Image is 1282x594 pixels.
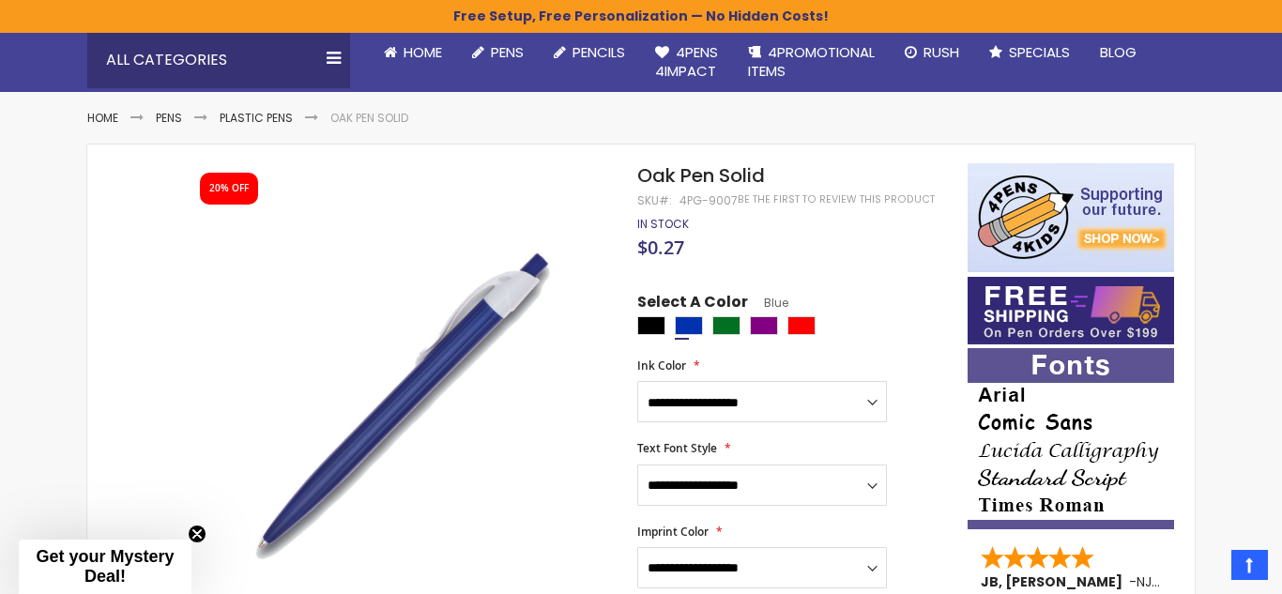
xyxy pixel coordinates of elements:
[968,163,1174,272] img: 4pens 4 kids
[637,192,672,208] strong: SKU
[655,42,718,81] span: 4Pens 4impact
[968,277,1174,344] img: Free shipping on orders over $199
[637,216,689,232] span: In stock
[1127,543,1282,594] iframe: Google Customer Reviews
[981,572,1129,591] span: JB, [PERSON_NAME]
[750,316,778,335] div: Purple
[748,295,788,311] span: Blue
[156,110,182,126] a: Pens
[712,316,740,335] div: Green
[738,192,935,206] a: Be the first to review this product
[87,32,350,88] div: All Categories
[369,32,457,73] a: Home
[209,182,249,195] div: 20% OFF
[637,162,765,189] span: Oak Pen Solid
[572,42,625,62] span: Pencils
[637,217,689,232] div: Availability
[637,524,709,540] span: Imprint Color
[457,32,539,73] a: Pens
[974,32,1085,73] a: Specials
[637,440,717,456] span: Text Font Style
[679,193,738,208] div: 4PG-9007
[1100,42,1137,62] span: Blog
[1009,42,1070,62] span: Specials
[890,32,974,73] a: Rush
[637,358,686,373] span: Ink Color
[87,110,118,126] a: Home
[19,540,191,594] div: Get your Mystery Deal!Close teaser
[637,292,748,317] span: Select A Color
[330,111,408,126] li: Oak Pen Solid
[1085,32,1152,73] a: Blog
[787,316,816,335] div: Red
[675,316,703,335] div: Blue
[491,42,524,62] span: Pens
[733,32,890,93] a: 4PROMOTIONALITEMS
[404,42,442,62] span: Home
[220,110,293,126] a: Plastic Pens
[637,235,684,260] span: $0.27
[640,32,733,93] a: 4Pens4impact
[637,316,665,335] div: Black
[748,42,875,81] span: 4PROMOTIONAL ITEMS
[36,547,174,586] span: Get your Mystery Deal!
[968,348,1174,529] img: font-personalization-examples
[188,525,206,543] button: Close teaser
[923,42,959,62] span: Rush
[539,32,640,73] a: Pencils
